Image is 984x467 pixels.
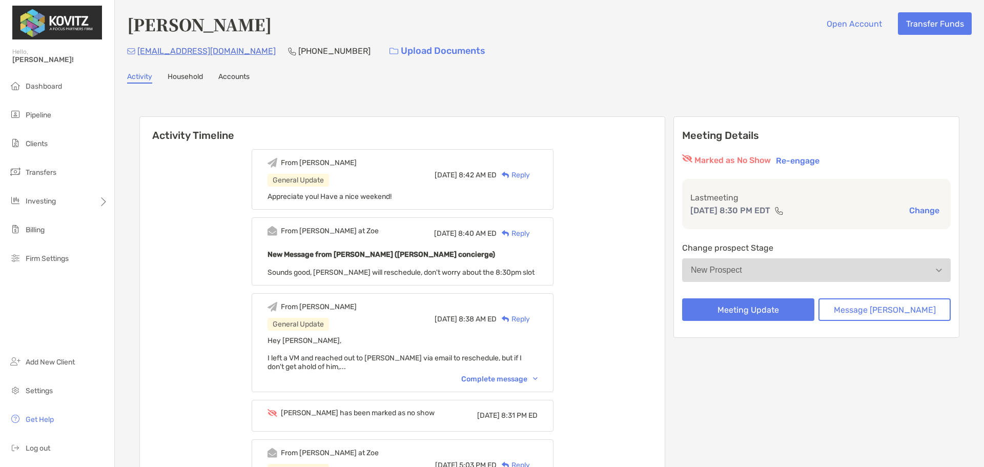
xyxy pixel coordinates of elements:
img: firm-settings icon [9,252,22,264]
img: pipeline icon [9,108,22,120]
span: Get Help [26,415,54,424]
img: Event icon [268,158,277,168]
button: Message [PERSON_NAME] [818,298,951,321]
div: New Prospect [691,266,742,275]
a: Household [168,72,203,84]
div: General Update [268,318,329,331]
p: [PHONE_NUMBER] [298,45,371,57]
div: Complete message [461,375,538,383]
img: Zoe Logo [12,4,102,41]
img: clients icon [9,137,22,149]
img: Event icon [268,226,277,236]
span: Hey [PERSON_NAME], I left a VM and reached out to [PERSON_NAME] via email to reschedule, but if I... [268,336,522,371]
img: investing icon [9,194,22,207]
span: 8:31 PM ED [501,411,538,420]
span: 8:38 AM ED [459,315,497,323]
span: 8:40 AM ED [458,229,497,238]
img: get-help icon [9,413,22,425]
img: dashboard icon [9,79,22,92]
img: Reply icon [502,172,509,178]
img: Open dropdown arrow [936,269,942,272]
img: red eyr [682,154,692,163]
span: Add New Client [26,358,75,367]
div: From [PERSON_NAME] at Zoe [281,449,379,457]
span: 8:42 AM ED [459,171,497,179]
span: Log out [26,444,50,453]
span: Pipeline [26,111,51,119]
div: From [PERSON_NAME] [281,158,357,167]
div: Reply [497,170,530,180]
div: From [PERSON_NAME] at Zoe [281,227,379,235]
p: Meeting Details [682,129,951,142]
p: Change prospect Stage [682,241,951,254]
div: [PERSON_NAME] has been marked as no show [281,409,435,417]
span: Sounds good, [PERSON_NAME] will reschedule, don't worry about the 8:30pm slot [268,268,535,277]
span: Billing [26,226,45,234]
button: Transfer Funds [898,12,972,35]
span: Transfers [26,168,56,177]
img: button icon [389,48,398,55]
button: Open Account [818,12,890,35]
img: Email Icon [127,48,135,54]
img: Reply icon [502,316,509,322]
a: Activity [127,72,152,84]
p: Last meeting [690,191,942,204]
p: [EMAIL_ADDRESS][DOMAIN_NAME] [137,45,276,57]
p: Marked as No Show [694,154,771,167]
button: Re-engage [773,154,823,167]
span: Clients [26,139,48,148]
img: Chevron icon [533,377,538,380]
span: [DATE] [434,229,457,238]
span: Firm Settings [26,254,69,263]
div: Reply [497,228,530,239]
span: Investing [26,197,56,206]
span: [DATE] [435,315,457,323]
div: From [PERSON_NAME] [281,302,357,311]
div: General Update [268,174,329,187]
img: transfers icon [9,166,22,178]
button: Meeting Update [682,298,814,321]
button: New Prospect [682,258,951,282]
img: settings icon [9,384,22,396]
a: Upload Documents [383,40,492,62]
span: [PERSON_NAME]! [12,55,108,64]
div: Reply [497,314,530,324]
img: billing icon [9,223,22,235]
button: Change [906,205,942,216]
span: Appreciate you! Have a nice weekend! [268,192,392,201]
span: [DATE] [477,411,500,420]
span: Settings [26,387,53,395]
img: Event icon [268,409,277,417]
a: Accounts [218,72,250,84]
b: New Message from [PERSON_NAME] ([PERSON_NAME] concierge) [268,250,495,259]
img: add_new_client icon [9,355,22,368]
img: logout icon [9,441,22,454]
img: Reply icon [502,230,509,237]
img: Event icon [268,302,277,312]
img: communication type [774,207,784,215]
p: [DATE] 8:30 PM EDT [690,204,770,217]
img: Event icon [268,448,277,458]
img: Phone Icon [288,47,296,55]
h4: [PERSON_NAME] [127,12,272,36]
span: Dashboard [26,82,62,91]
span: [DATE] [435,171,457,179]
h6: Activity Timeline [140,117,665,141]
